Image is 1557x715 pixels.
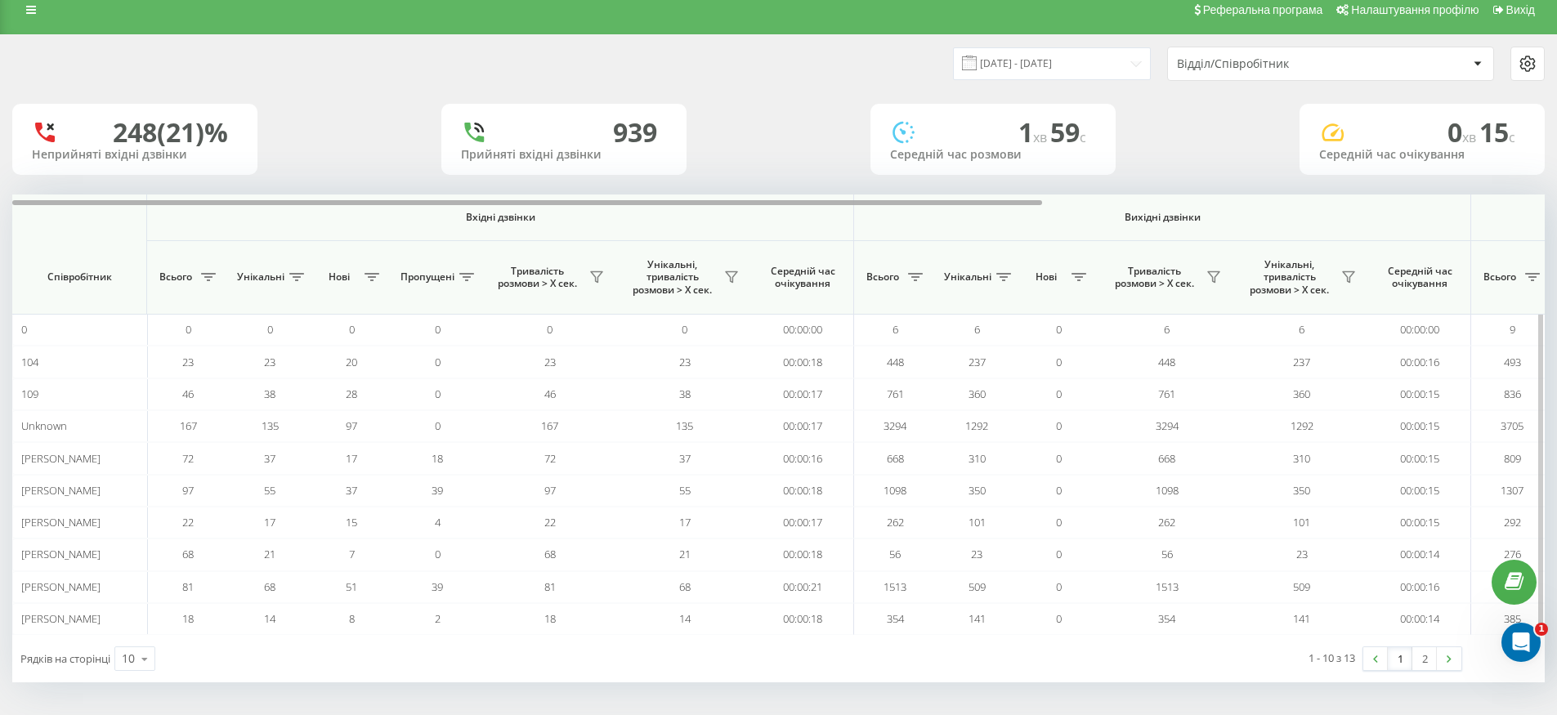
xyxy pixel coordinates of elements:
span: [PERSON_NAME] [21,579,101,594]
td: 00:00:14 [1369,603,1471,635]
span: 1513 [1156,579,1179,594]
span: Вихідні дзвінки [893,211,1433,224]
span: 97 [182,483,194,498]
span: 310 [1293,451,1310,466]
span: Середній час очікування [1381,265,1458,290]
span: 0 [435,355,441,369]
span: хв [1462,128,1479,146]
div: Середній час очікування [1319,148,1525,162]
span: 0 [1056,355,1062,369]
span: 18 [544,611,556,626]
span: Налаштування профілю [1351,3,1479,16]
span: Всього [1479,270,1520,284]
span: 1292 [965,418,988,433]
span: 17 [346,451,357,466]
td: 00:00:21 [752,571,854,603]
span: 6 [1164,322,1170,337]
span: 18 [432,451,443,466]
span: 141 [1293,611,1310,626]
span: Середній час очікування [764,265,841,290]
td: 00:00:15 [1369,410,1471,442]
span: 761 [1158,387,1175,401]
span: 310 [969,451,986,466]
span: 23 [1296,547,1308,561]
span: 39 [432,483,443,498]
span: 354 [887,611,904,626]
span: Унікальні, тривалість розмови > Х сек. [625,258,719,297]
span: 1307 [1501,483,1523,498]
span: 3294 [884,418,906,433]
td: 00:00:14 [1369,538,1471,570]
span: Співробітник [26,270,132,284]
span: 448 [887,355,904,369]
span: 97 [346,418,357,433]
span: 0 [1056,515,1062,530]
span: 51 [346,579,357,594]
div: 10 [122,650,135,667]
span: 8 [349,611,355,626]
span: 23 [679,355,691,369]
span: Вхідні дзвінки [190,211,811,224]
span: 1098 [1156,483,1179,498]
span: 28 [346,387,357,401]
span: [PERSON_NAME] [21,515,101,530]
td: 00:00:15 [1369,507,1471,538]
span: 9 [1510,322,1515,337]
span: c [1080,128,1086,146]
span: 22 [544,515,556,530]
span: 0 [547,322,553,337]
td: 00:00:16 [752,442,854,474]
span: 167 [180,418,197,433]
td: 00:00:18 [752,346,854,378]
span: 668 [1158,451,1175,466]
span: 360 [1293,387,1310,401]
span: 6 [974,322,980,337]
span: 37 [679,451,691,466]
span: 809 [1504,451,1521,466]
span: 18 [182,611,194,626]
span: Нові [1026,270,1067,284]
span: 262 [887,515,904,530]
td: 00:00:15 [1369,442,1471,474]
span: 101 [969,515,986,530]
span: 15 [346,515,357,530]
span: Унікальні, тривалість розмови > Х сек. [1242,258,1336,297]
span: 3705 [1501,418,1523,433]
span: 1098 [884,483,906,498]
span: Реферальна програма [1203,3,1323,16]
span: Всього [155,270,196,284]
span: [PERSON_NAME] [21,547,101,561]
span: 237 [969,355,986,369]
span: 135 [676,418,693,433]
span: 81 [544,579,556,594]
span: Пропущені [400,270,454,284]
span: 0 [1056,483,1062,498]
td: 00:00:18 [752,603,854,635]
span: [PERSON_NAME] [21,451,101,466]
span: 38 [264,387,275,401]
span: 14 [679,611,691,626]
span: 0 [1447,114,1479,150]
span: 0 [349,322,355,337]
span: 17 [679,515,691,530]
td: 00:00:16 [1369,571,1471,603]
span: 15 [1479,114,1515,150]
span: 46 [544,387,556,401]
span: 3294 [1156,418,1179,433]
span: 56 [889,547,901,561]
span: 509 [969,579,986,594]
span: 55 [264,483,275,498]
span: 23 [971,547,982,561]
span: 135 [262,418,279,433]
span: 39 [432,579,443,594]
span: 23 [182,355,194,369]
span: 81 [182,579,194,594]
td: 00:00:17 [752,410,854,442]
span: 0 [435,547,441,561]
iframe: Intercom live chat [1501,623,1541,662]
span: 68 [679,579,691,594]
a: 2 [1412,647,1437,670]
div: 939 [613,117,657,148]
span: 0 [186,322,191,337]
span: 0 [1056,418,1062,433]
